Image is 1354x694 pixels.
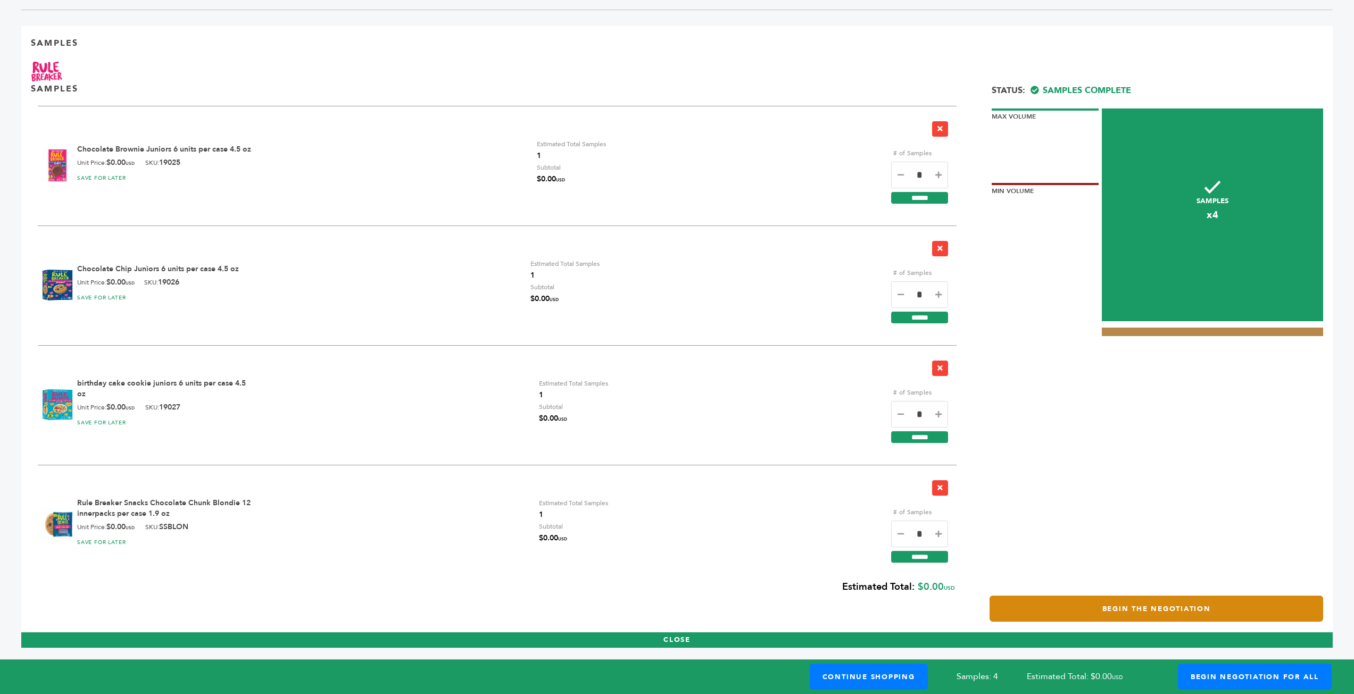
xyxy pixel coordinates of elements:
[992,78,1323,96] div: Status:
[537,162,565,186] div: Subtotal
[31,61,63,82] img: Brand Name
[77,522,135,533] div: Unit Price:
[77,498,251,519] a: Rule Breaker Snacks Chocolate Chunk Blondie 12 innerpacks per case 1.9 oz
[1112,674,1123,681] span: USD
[77,144,251,154] a: Chocolate Brownie Juniors 6 units per case 4.5 oz
[159,402,180,412] b: 19027
[530,293,559,306] span: $0.00
[1205,181,1220,194] img: checkmark
[957,671,998,682] span: Samples: 4
[106,277,135,287] b: $0.00
[550,297,559,303] span: USD
[891,267,934,279] label: # of Samples
[126,280,135,286] span: USD
[31,83,78,95] p: SAMPLES
[530,258,600,281] div: Estimated Total Samples
[77,174,126,182] a: SAVE FOR LATER
[106,522,135,532] b: $0.00
[31,37,78,49] p: Samples
[77,158,135,169] div: Unit Price:
[77,294,126,302] a: SAVE FOR LATER
[159,157,180,168] b: 19025
[539,389,608,401] span: 1
[990,596,1323,622] a: Begin the Negotiation
[537,138,606,162] div: Estimated Total Samples
[1178,664,1332,690] a: Begin Negotiation For All
[126,525,135,531] span: USD
[159,522,188,532] b: SSBLON
[891,506,934,518] label: # of Samples
[891,147,934,159] label: # of Samples
[106,402,135,412] b: $0.00
[145,403,180,413] div: SKU:
[21,632,1333,648] button: CLOSE
[539,532,567,545] span: $0.00
[842,580,915,593] b: Estimated Total:
[145,158,180,169] div: SKU:
[539,521,567,545] div: Subtotal
[1027,671,1151,682] span: Estimated Total: $0.00
[77,539,126,546] a: SAVE FOR LATER
[106,157,135,168] b: $0.00
[77,278,135,288] div: Unit Price:
[891,387,934,398] label: # of Samples
[539,401,567,425] div: Subtotal
[992,183,1099,196] div: Min Volume
[77,419,126,427] a: SAVE FOR LATER
[539,413,567,425] span: $0.00
[77,264,239,274] a: Chocolate Chip Juniors 6 units per case 4.5 oz
[126,161,135,166] span: USD
[126,405,135,411] span: USD
[556,177,565,183] span: USD
[77,378,246,399] a: birthday cake cookie juniors 6 units per case 4.5 oz
[145,522,188,533] div: SKU:
[558,416,567,422] span: USD
[144,278,179,288] div: SKU:
[1031,85,1131,96] span: Samples Complete
[1102,208,1323,222] span: x4
[1102,108,1323,321] div: Samples
[77,403,135,413] div: Unit Price:
[158,277,179,287] b: 19026
[558,536,567,542] span: USD
[539,509,608,521] span: 1
[944,584,955,592] span: USD
[31,574,955,601] div: $0.00
[992,108,1099,121] div: Max Volume
[537,173,565,186] span: $0.00
[810,664,928,690] a: Continue Shopping
[530,270,600,281] span: 1
[537,150,606,162] span: 1
[530,281,559,306] div: Subtotal
[539,378,608,401] div: Estimated Total Samples
[539,497,608,521] div: Estimated Total Samples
